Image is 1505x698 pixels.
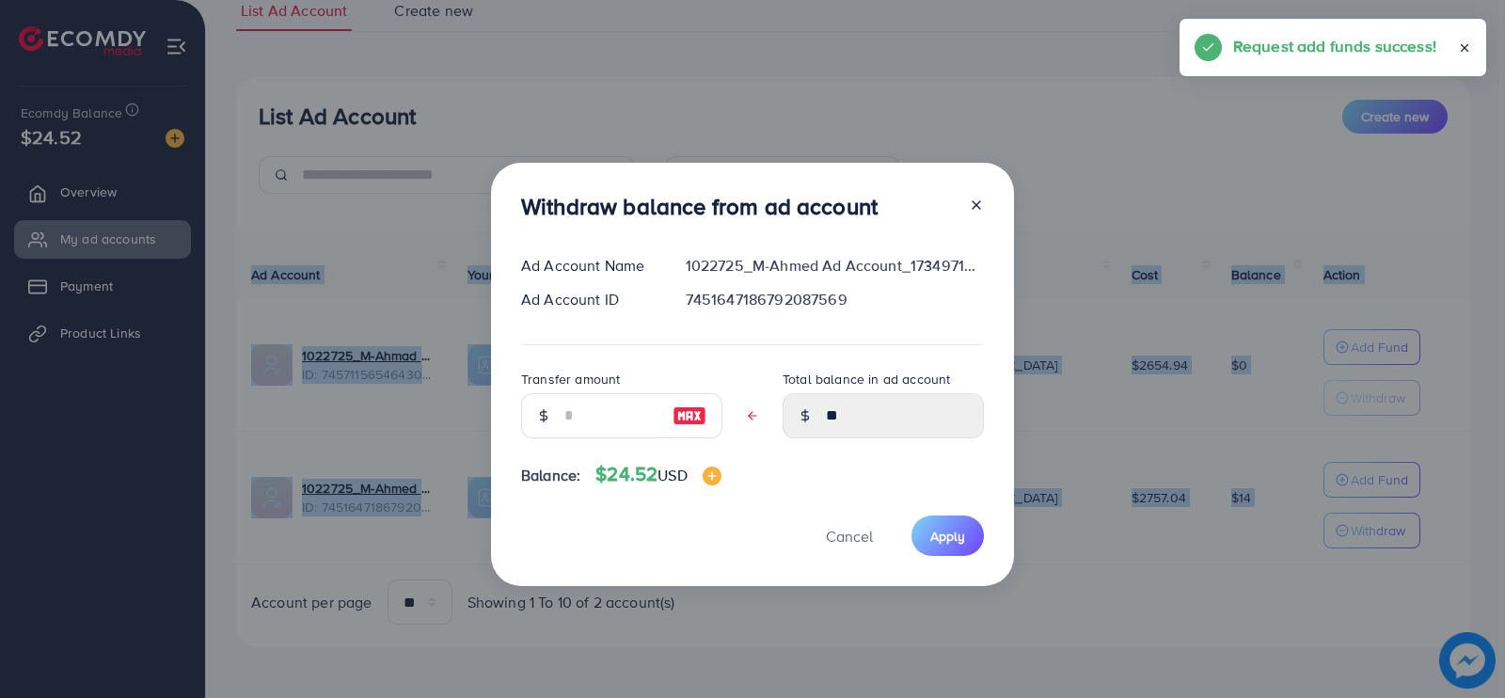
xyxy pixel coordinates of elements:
[802,516,896,556] button: Cancel
[1233,34,1436,58] h5: Request add funds success!
[671,289,999,310] div: 7451647186792087569
[930,527,965,546] span: Apply
[911,516,984,556] button: Apply
[673,405,706,427] img: image
[783,370,950,389] label: Total balance in ad account
[506,255,671,277] div: Ad Account Name
[506,289,671,310] div: Ad Account ID
[595,463,721,486] h4: $24.52
[703,467,721,485] img: image
[657,465,687,485] span: USD
[521,465,580,486] span: Balance:
[826,526,873,547] span: Cancel
[521,193,878,220] h3: Withdraw balance from ad account
[521,370,620,389] label: Transfer amount
[671,255,999,277] div: 1022725_M-Ahmed Ad Account_1734971817368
